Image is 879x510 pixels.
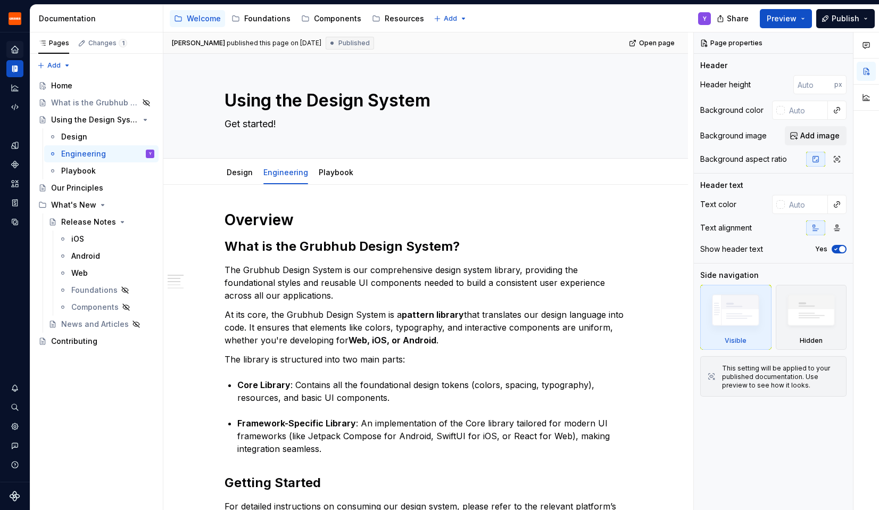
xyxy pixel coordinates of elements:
[314,13,361,24] div: Components
[222,116,625,133] textarea: Get started!
[61,166,96,176] div: Playbook
[244,13,291,24] div: Foundations
[51,183,103,193] div: Our Principles
[760,9,812,28] button: Preview
[149,149,152,159] div: Y
[700,154,787,164] div: Background aspect ratio
[314,161,358,183] div: Playbook
[51,336,97,347] div: Contributing
[34,77,159,94] a: Home
[700,180,743,191] div: Header text
[402,309,464,320] strong: pattern library
[44,316,159,333] a: News and Articles
[700,199,736,210] div: Text color
[61,149,106,159] div: Engineering
[263,168,308,177] a: Engineering
[222,88,625,113] textarea: Using the Design System
[6,380,23,397] div: Notifications
[51,97,139,108] div: What is the Grubhub Design System?
[54,299,159,316] a: Components
[6,98,23,116] a: Code automation
[815,245,827,253] label: Yes
[227,39,321,47] div: published this page on [DATE]
[711,9,756,28] button: Share
[61,217,116,227] div: Release Notes
[832,13,859,24] span: Publish
[816,9,875,28] button: Publish
[34,77,159,350] div: Page tree
[793,75,834,94] input: Auto
[6,194,23,211] a: Storybook stories
[626,36,679,51] a: Open page
[71,302,119,312] div: Components
[237,380,291,390] strong: Core Library
[6,213,23,231] div: Data sources
[700,60,727,71] div: Header
[51,80,72,91] div: Home
[430,11,470,26] button: Add
[51,200,96,210] div: What's New
[700,270,759,281] div: Side navigation
[368,10,428,27] a: Resources
[170,10,225,27] a: Welcome
[727,13,749,24] span: Share
[34,196,159,213] div: What's New
[172,39,225,47] span: [PERSON_NAME]
[725,336,747,345] div: Visible
[237,418,356,429] strong: Framework-Specific Library
[6,41,23,58] a: Home
[237,417,627,455] p: : An implementation of the Core library tailored for modern UI frameworks (like Jetpack Compose f...
[44,162,159,179] a: Playbook
[225,238,627,255] h2: What is the Grubhub Design System?
[6,399,23,416] button: Search ⌘K
[639,39,675,47] span: Open page
[703,14,707,23] div: Y
[34,333,159,350] a: Contributing
[222,161,257,183] div: Design
[6,79,23,96] a: Analytics
[9,12,21,25] img: 4e8d6f31-f5cf-47b4-89aa-e4dec1dc0822.png
[319,168,353,177] a: Playbook
[54,282,159,299] a: Foundations
[71,268,88,278] div: Web
[61,131,87,142] div: Design
[71,234,84,244] div: iOS
[6,418,23,435] div: Settings
[6,156,23,173] div: Components
[225,474,627,491] h2: Getting Started
[119,39,127,47] span: 1
[88,39,127,47] div: Changes
[34,111,159,128] a: Using the Design System
[34,179,159,196] a: Our Principles
[6,175,23,192] a: Assets
[444,14,457,23] span: Add
[6,137,23,154] a: Design tokens
[34,94,159,111] a: What is the Grubhub Design System?
[54,248,159,265] a: Android
[227,10,295,27] a: Foundations
[61,319,129,330] div: News and Articles
[834,80,842,89] p: px
[767,13,797,24] span: Preview
[71,251,100,261] div: Android
[10,491,20,501] a: Supernova Logo
[722,364,840,390] div: This setting will be applied to your published documentation. Use preview to see how it looks.
[785,195,828,214] input: Auto
[187,13,221,24] div: Welcome
[800,130,840,141] span: Add image
[54,231,159,248] a: iOS
[44,213,159,231] a: Release Notes
[785,101,828,120] input: Auto
[44,128,159,145] a: Design
[71,285,118,295] div: Foundations
[6,60,23,77] a: Documentation
[225,308,627,347] p: At its core, the Grubhub Design System is a that translates our design language into code. It ens...
[800,336,823,345] div: Hidden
